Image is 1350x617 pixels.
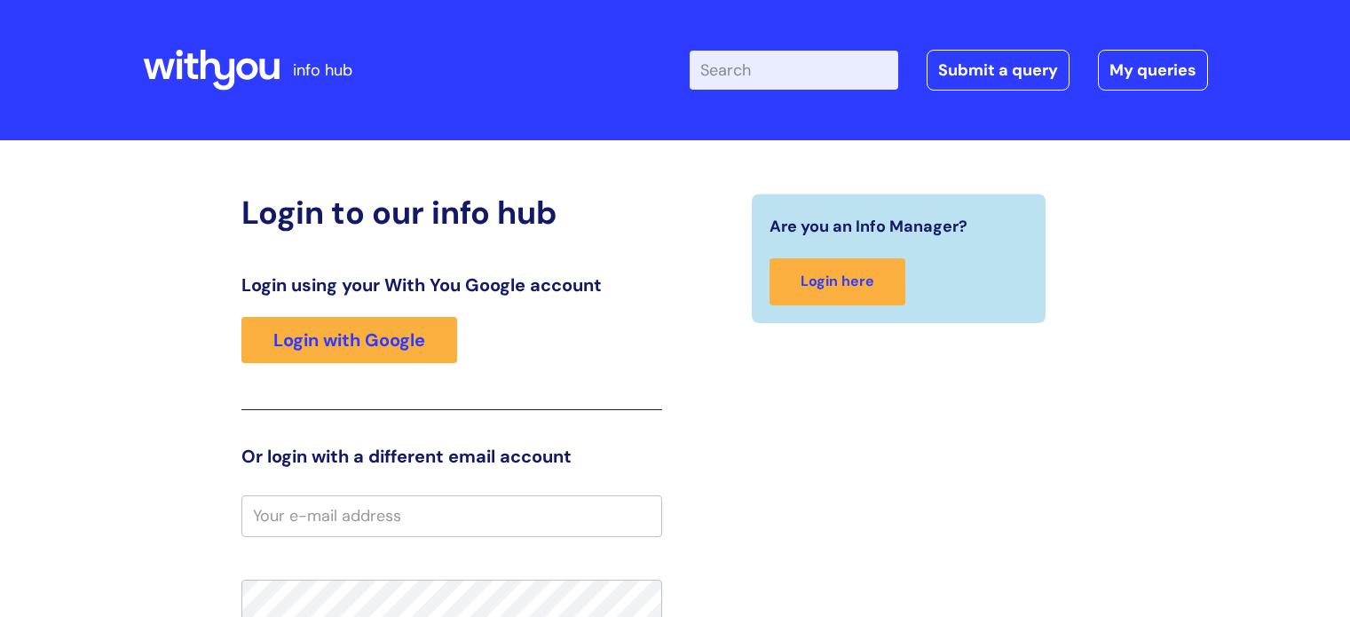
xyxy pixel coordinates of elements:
[690,51,898,90] input: Search
[241,194,662,232] h2: Login to our info hub
[241,495,662,536] input: Your e-mail address
[293,56,352,84] p: info hub
[927,50,1070,91] a: Submit a query
[241,446,662,467] h3: Or login with a different email account
[1098,50,1208,91] a: My queries
[241,274,662,296] h3: Login using your With You Google account
[770,258,905,305] a: Login here
[770,212,967,241] span: Are you an Info Manager?
[241,317,457,363] a: Login with Google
